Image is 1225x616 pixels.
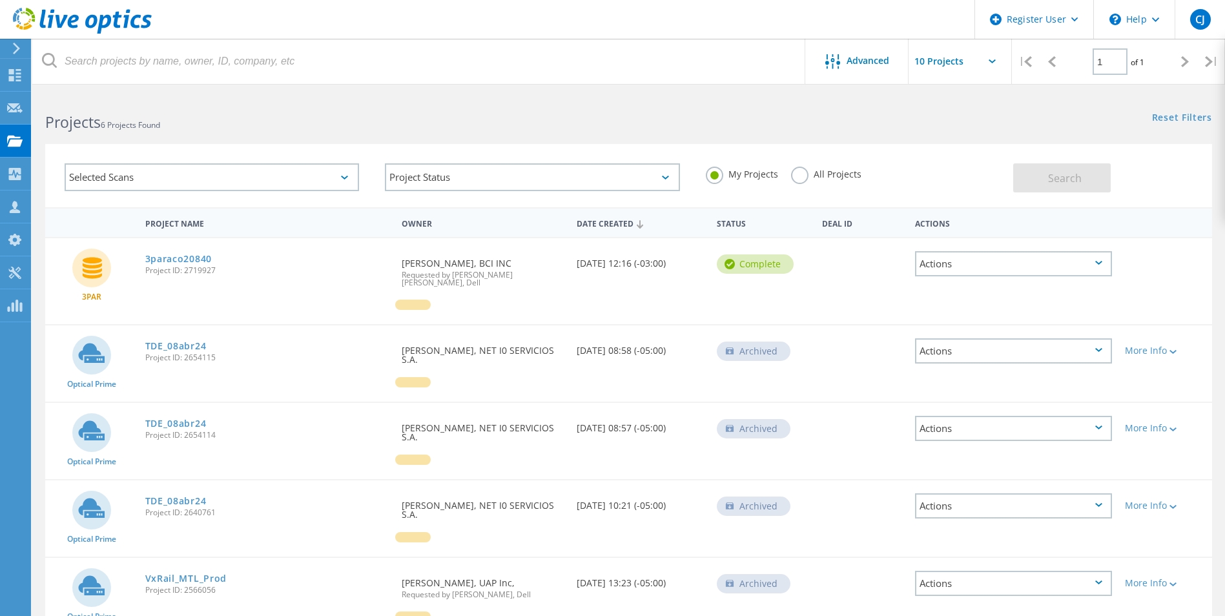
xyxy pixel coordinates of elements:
[1195,14,1205,25] span: CJ
[67,535,116,543] span: Optical Prime
[570,403,710,446] div: [DATE] 08:57 (-05:00)
[710,210,816,234] div: Status
[67,380,116,388] span: Optical Prime
[1125,346,1206,355] div: More Info
[145,342,207,351] a: TDE_08abr24
[570,238,710,281] div: [DATE] 12:16 (-03:00)
[1125,424,1206,433] div: More Info
[1131,57,1144,68] span: of 1
[82,293,101,301] span: 3PAR
[1013,163,1111,192] button: Search
[145,254,212,263] a: 3paraco20840
[1048,171,1082,185] span: Search
[145,431,389,439] span: Project ID: 2654114
[145,509,389,517] span: Project ID: 2640761
[145,267,389,274] span: Project ID: 2719927
[145,354,389,362] span: Project ID: 2654115
[395,210,570,234] div: Owner
[1012,39,1038,85] div: |
[706,167,778,179] label: My Projects
[1125,579,1206,588] div: More Info
[570,558,710,601] div: [DATE] 13:23 (-05:00)
[395,403,570,455] div: [PERSON_NAME], NET I0 SERVICIOS S.A.
[1109,14,1121,25] svg: \n
[717,419,790,438] div: Archived
[45,112,101,132] b: Projects
[1125,501,1206,510] div: More Info
[570,325,710,368] div: [DATE] 08:58 (-05:00)
[717,497,790,516] div: Archived
[915,571,1112,596] div: Actions
[65,163,359,191] div: Selected Scans
[1152,113,1212,124] a: Reset Filters
[32,39,806,84] input: Search projects by name, owner, ID, company, etc
[717,254,794,274] div: Complete
[791,167,861,179] label: All Projects
[1199,39,1225,85] div: |
[145,586,389,594] span: Project ID: 2566056
[13,27,152,36] a: Live Optics Dashboard
[915,251,1112,276] div: Actions
[101,119,160,130] span: 6 Projects Found
[717,342,790,361] div: Archived
[717,574,790,593] div: Archived
[570,480,710,523] div: [DATE] 10:21 (-05:00)
[915,416,1112,441] div: Actions
[139,210,396,234] div: Project Name
[570,210,710,235] div: Date Created
[67,458,116,466] span: Optical Prime
[395,325,570,377] div: [PERSON_NAME], NET I0 SERVICIOS S.A.
[145,497,207,506] a: TDE_08abr24
[395,480,570,532] div: [PERSON_NAME], NET I0 SERVICIOS S.A.
[402,591,564,599] span: Requested by [PERSON_NAME], Dell
[915,493,1112,518] div: Actions
[395,238,570,300] div: [PERSON_NAME], BCI INC
[816,210,909,234] div: Deal Id
[847,56,889,65] span: Advanced
[402,271,564,287] span: Requested by [PERSON_NAME] [PERSON_NAME], Dell
[915,338,1112,364] div: Actions
[385,163,679,191] div: Project Status
[145,574,227,583] a: VxRail_MTL_Prod
[145,419,207,428] a: TDE_08abr24
[395,558,570,611] div: [PERSON_NAME], UAP Inc,
[909,210,1118,234] div: Actions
